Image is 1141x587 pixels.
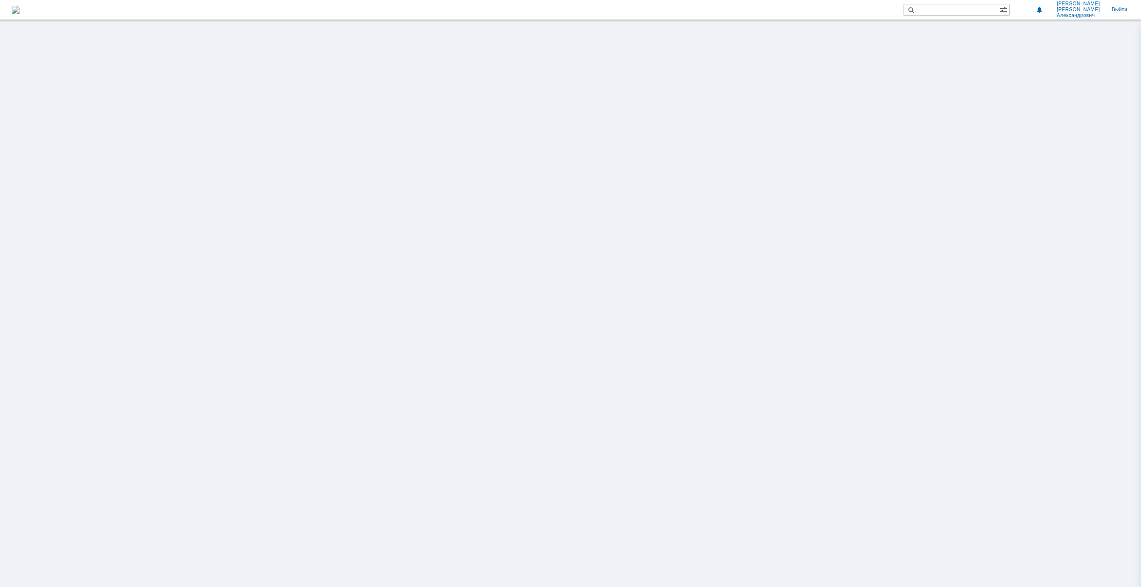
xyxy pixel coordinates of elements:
img: logo [12,6,20,14]
span: [PERSON_NAME] [1057,7,1100,13]
span: [PERSON_NAME] [1057,1,1100,7]
span: Александрович [1057,13,1100,19]
a: Перейти на домашнюю страницу [12,6,20,14]
span: Расширенный поиск [1000,4,1009,14]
